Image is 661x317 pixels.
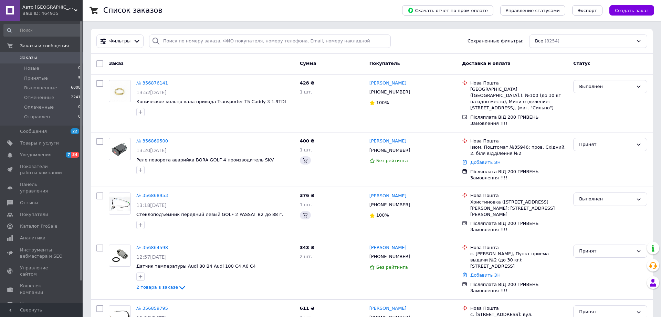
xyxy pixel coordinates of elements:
button: Экспорт [572,5,602,16]
span: Сообщения [20,128,47,135]
a: Стеклоподъемник передний левый GOLF 2 PASSAT B2 до 88 г. [136,212,283,217]
a: Фото товару [109,192,131,215]
span: 2 шт. [300,254,312,259]
span: Отмененные [24,95,54,101]
span: Все [535,38,543,44]
span: 343 ₴ [300,245,315,250]
span: Статус [573,61,590,66]
span: Отзывы [20,200,38,206]
a: № 356864598 [136,245,168,250]
span: Авто Одесса [22,4,74,10]
div: Післяплата ВІД 200 ГРИВЕНЬ Замовлення !!!! [470,220,568,233]
span: 0 [78,114,81,120]
span: Без рейтинга [376,158,408,163]
a: Фото товару [109,138,131,160]
span: Экспорт [578,8,597,13]
button: Управление статусами [500,5,565,16]
div: Післяплата ВІД 200 ГРИВЕНЬ Замовлення !!!! [470,281,568,294]
span: 6008 [71,85,81,91]
span: Товары и услуги [20,140,59,146]
div: Выполнен [579,83,633,90]
span: Выполненные [24,85,57,91]
span: 428 ₴ [300,80,315,86]
span: 13:18[DATE] [136,202,167,208]
div: Христиновка ([STREET_ADDRESS][PERSON_NAME]: [STREET_ADDRESS][PERSON_NAME] [470,199,568,218]
span: 400 ₴ [300,138,315,143]
span: Новые [24,65,39,71]
a: № 356859795 [136,306,168,311]
a: Фото товару [109,80,131,102]
div: [PHONE_NUMBER] [368,146,412,155]
span: 34 [71,152,79,158]
img: Фото товару [109,248,130,263]
span: 2241 [71,95,81,101]
a: [PERSON_NAME] [369,193,407,199]
a: Создать заказ [602,8,654,13]
span: Панель управления [20,181,64,194]
span: (8254) [545,38,559,43]
input: Поиск по номеру заказа, ФИО покупателя, номеру телефона, Email, номеру накладной [149,34,391,48]
div: [GEOGRAPHIC_DATA] ([GEOGRAPHIC_DATA].), №100 (до 30 кг на одно место), Мини-отделение: [STREET_AD... [470,86,568,111]
div: Нова Пошта [470,192,568,199]
div: Нова Пошта [470,80,568,86]
a: 2 товара в заказе [136,285,186,290]
button: Скачать отчет по пром-оплате [402,5,493,16]
span: 13:52[DATE] [136,90,167,95]
div: Післяплата ВІД 200 ГРИВЕНЬ Замовлення !!!! [470,114,568,127]
span: 22 [71,128,79,134]
a: № 356868953 [136,193,168,198]
span: Создать заказ [615,8,649,13]
div: Ізюм, Поштомат №35946: пров. Східний, 2, біля відділення №2 [470,144,568,157]
span: Кошелек компании [20,283,64,295]
span: Доставка и оплата [462,61,511,66]
span: 13:20[DATE] [136,148,167,153]
span: 0 [78,65,81,71]
span: Покупатель [369,61,400,66]
div: Післяплата ВІД 200 ГРИВЕНЬ Замовлення !!!! [470,169,568,181]
h1: Список заказов [103,6,162,14]
a: № 356876141 [136,80,168,86]
img: Фото товару [109,197,130,211]
span: 1 шт. [300,147,312,152]
div: Нова Пошта [470,245,568,251]
span: Датчик температуры Audi 80 B4 Audi 100 C4 A6 C4 [136,264,256,269]
span: 100% [376,100,389,105]
span: Управление сайтом [20,265,64,277]
span: 611 ₴ [300,306,315,311]
span: Фильтры [109,38,131,44]
div: Ваш ID: 464935 [22,10,83,17]
button: Создать заказ [609,5,654,16]
span: Аналитика [20,235,45,241]
span: Заказы и сообщения [20,43,69,49]
a: Фото товару [109,245,131,267]
a: Добавить ЭН [470,160,501,165]
a: [PERSON_NAME] [369,80,407,87]
span: Отправлен [24,114,50,120]
span: 1 шт. [300,89,312,95]
span: 2 товара в заказе [136,285,178,290]
img: Фото товару [109,140,130,158]
span: 1 шт. [300,202,312,207]
span: 7 [66,152,71,158]
a: [PERSON_NAME] [369,305,407,312]
span: Показатели работы компании [20,164,64,176]
div: [PHONE_NUMBER] [368,252,412,261]
a: [PERSON_NAME] [369,138,407,145]
span: Без рейтинга [376,265,408,270]
span: 5 [78,75,81,81]
a: Реле поворота аварийка BORA GOLF 4 производитель SKV [136,157,274,162]
div: [PHONE_NUMBER] [368,88,412,97]
div: с. [PERSON_NAME], Пункт приема-выдачи №2 (до 30 кг): [STREET_ADDRESS] [470,251,568,270]
span: Каталог ProSale [20,223,57,229]
span: Маркет [20,301,38,307]
span: Скачать отчет по пром-оплате [408,7,488,13]
span: Управление статусами [506,8,560,13]
span: Оплаченные [24,104,54,110]
a: № 356869500 [136,138,168,143]
a: Добавить ЭН [470,273,501,278]
span: Сумма [300,61,316,66]
span: 0 [78,104,81,110]
a: Коническое кольцо вала привода Transporter T5 Caddy 3 1.9TDI [136,99,286,104]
